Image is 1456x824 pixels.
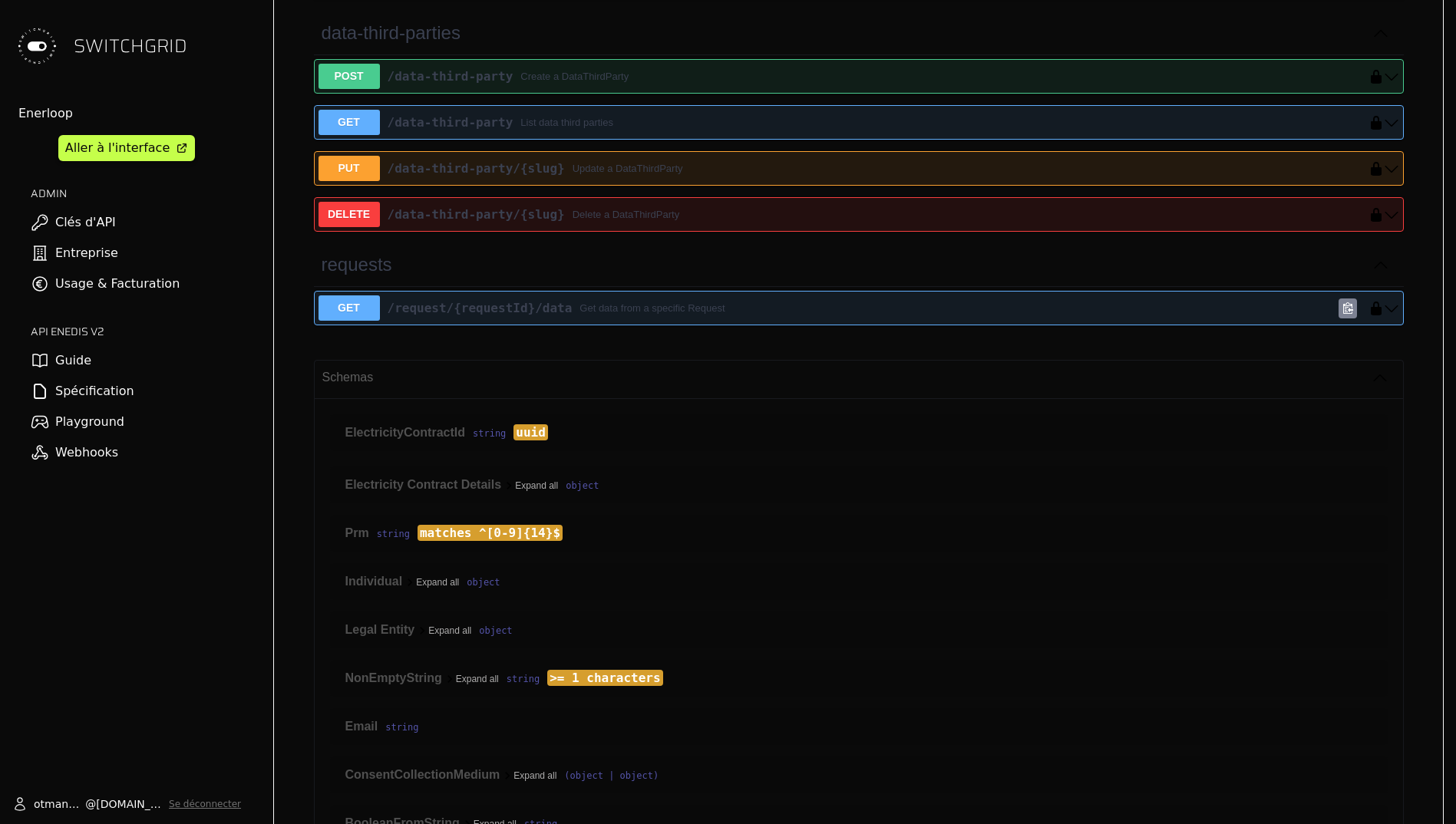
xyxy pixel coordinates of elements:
button: DELETE/data-third-party/{slug}Delete a DataThirdParty [319,202,1361,227]
h2: ADMIN [31,186,253,201]
button: get ​/data-third-party [1384,115,1399,130]
button: delete ​/data-third-party​/{slug} [1384,207,1399,222]
div: NonEmptyString [345,671,442,685]
button: NonEmptyString [345,671,456,685]
span: Schemas [322,368,1372,387]
button: authorization button locked [1361,207,1384,222]
button: GET/data-third-partyList data third parties [319,110,1361,135]
span: POST [319,64,380,89]
span: SWITCHGRID [74,34,187,58]
div: Electricity Contract Details [345,478,502,492]
div: Aller à l'interface [65,139,170,157]
span: /request /{requestId} /data [388,301,573,315]
strong: object [558,480,599,491]
button: authorization button locked [1361,69,1384,84]
span: @ [85,796,96,812]
div: Update a DataThirdParty [573,161,683,176]
span: matches ^[0-9]{14}$ [418,525,563,541]
button: authorization button locked [1361,301,1384,316]
div: Delete a DataThirdParty [573,207,679,222]
button: Expand all [428,626,471,637]
span: requests [322,254,392,275]
strong: object [471,625,512,636]
span: otmane.sajid [34,796,85,812]
button: authorization button locked [1361,161,1384,176]
div: Legal Entity [345,623,415,637]
button: post ​/data-third-party [1384,69,1399,84]
div: Copy to clipboard [1339,298,1357,318]
span: /data-third-party /{slug} [388,207,565,222]
span: DELETE [319,202,380,227]
span: /data-third-party /{slug} [388,161,565,176]
span: GET [319,295,380,321]
div: Email [345,720,378,733]
button: put ​/data-third-party​/{slug} [1384,161,1399,176]
button: Collapse operation [1373,25,1388,41]
span: [DOMAIN_NAME] [96,796,163,812]
span: /data-third-party [388,115,513,130]
span: >= 1 characters [547,670,663,686]
button: Individual [345,575,417,588]
a: Aller à l'interface [58,135,195,161]
div: Prm [345,526,369,540]
button: Schemas [322,368,1388,387]
span: /data-third-party [388,69,513,84]
button: Collapse operation [1373,257,1388,272]
span: data-third-parties [322,22,461,43]
span: GET [319,110,380,135]
div: List data third parties [520,115,613,130]
strong: string [499,674,540,684]
div: Individual [345,575,403,588]
img: Switchgrid Logo [12,21,61,71]
button: ConsentCollectionMedium [345,768,514,782]
strong: string [465,428,506,439]
strong: string [378,722,418,733]
strong: object [459,577,500,588]
button: GET/request/{requestId}/dataGet data from a specific Request [319,295,1335,321]
button: Expand all [416,578,459,588]
h2: API ENEDIS v2 [31,324,253,339]
button: Legal Entity [345,623,429,637]
button: Expand all [456,674,499,685]
button: authorization button locked [1361,115,1384,130]
button: Expand all [513,771,556,782]
button: Se déconnecter [169,798,241,810]
div: Get data from a specific Request [579,301,725,316]
div: ElectricityContractId [345,426,465,440]
span: PUT [319,156,380,181]
button: Expand all [515,481,558,492]
button: Electricity Contract Details [345,478,516,492]
div: Create a DataThirdParty [520,69,629,84]
span: uuid [513,424,548,440]
button: get ​/request​/{requestId}​/data [1384,301,1399,316]
strong: (object | object) [556,770,659,781]
div: Enerloop [18,104,253,123]
strong: string [369,529,410,539]
button: PUT/data-third-party/{slug}Update a DataThirdParty [319,156,1361,181]
div: ConsentCollectionMedium [345,768,500,782]
button: POST/data-third-partyCreate a DataThirdParty [319,64,1361,89]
